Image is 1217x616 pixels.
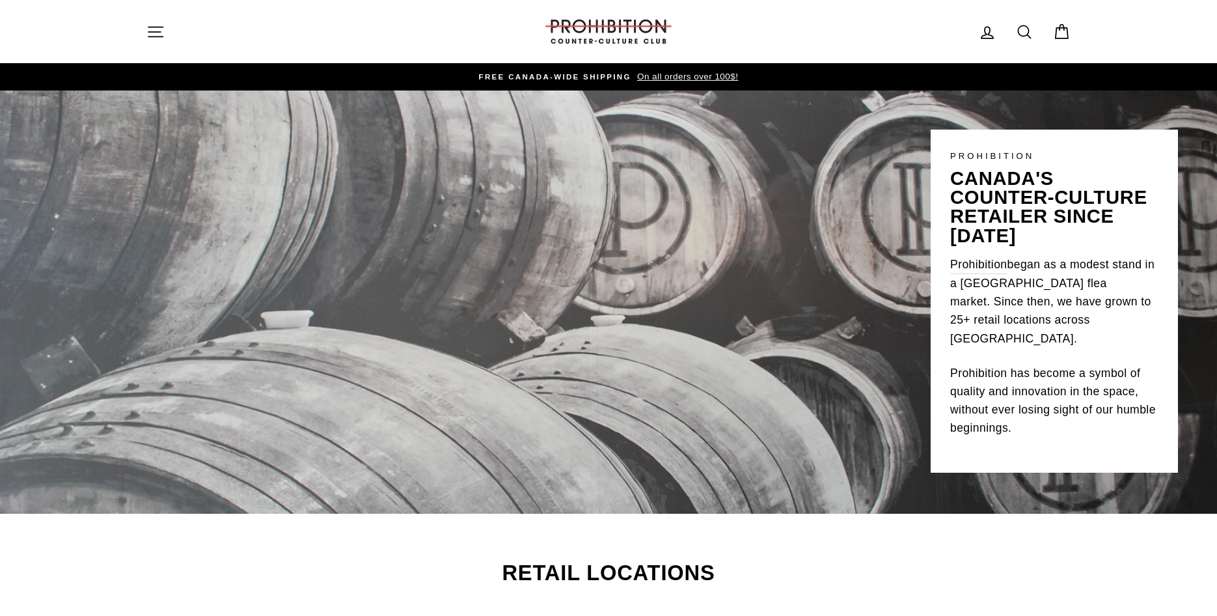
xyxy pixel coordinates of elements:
p: began as a modest stand in a [GEOGRAPHIC_DATA] flea market. Since then, we have grown to 25+ reta... [950,255,1158,348]
a: Prohibition [950,255,1007,274]
span: On all orders over 100$! [634,72,738,81]
p: PROHIBITION [950,149,1158,163]
p: Prohibition has become a symbol of quality and innovation in the space, without ever losing sight... [950,364,1158,438]
p: canada's counter-culture retailer since [DATE] [950,169,1158,245]
a: FREE CANADA-WIDE SHIPPING On all orders over 100$! [150,70,1067,84]
h2: Retail Locations [146,563,1071,584]
span: FREE CANADA-WIDE SHIPPING [479,73,631,81]
img: PROHIBITION COUNTER-CULTURE CLUB [543,20,674,44]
